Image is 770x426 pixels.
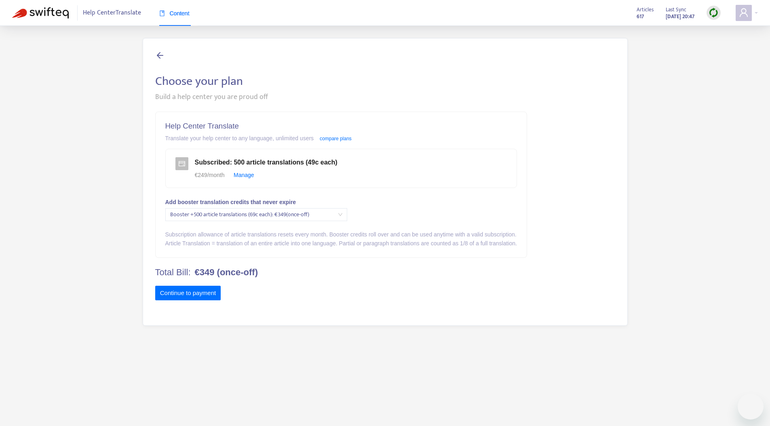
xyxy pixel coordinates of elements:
[165,239,517,248] div: Article Translation = translation of an entire article into one language. Partial or paragraph tr...
[666,5,686,14] span: Last Sync
[155,92,615,103] div: Build a help center you are proud off
[195,159,338,166] span: Subscribed : 500 article translations (49c each)
[155,74,615,89] h2: Choose your plan
[155,267,527,278] h4: Total Bill:
[195,172,225,178] span: € 249 /month
[739,8,749,17] span: user
[738,394,764,420] iframe: Button to launch messaging window, conversation in progress
[159,11,165,16] span: book
[234,172,254,178] a: Manage
[159,10,190,17] span: Content
[155,286,221,300] button: Continue to payment
[165,230,517,239] div: Subscription allowance of article translations resets every month. Booster credits roll over and ...
[179,160,185,167] span: credit-card
[165,198,517,207] div: Add booster translation credits that never expire
[195,267,258,278] b: €349 (once-off)
[165,122,517,131] h5: Help Center Translate
[12,7,69,19] img: Swifteq
[170,209,342,221] span: Booster +500 article translations (69c each) : € 349 (once-off)
[320,136,352,141] a: compare plans
[637,5,654,14] span: Articles
[165,134,517,143] div: Translate your help center to any language, unlimited users
[709,8,719,18] img: sync.dc5367851b00ba804db3.png
[83,5,141,21] span: Help Center Translate
[666,12,694,21] strong: [DATE] 20:47
[637,12,644,21] strong: 617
